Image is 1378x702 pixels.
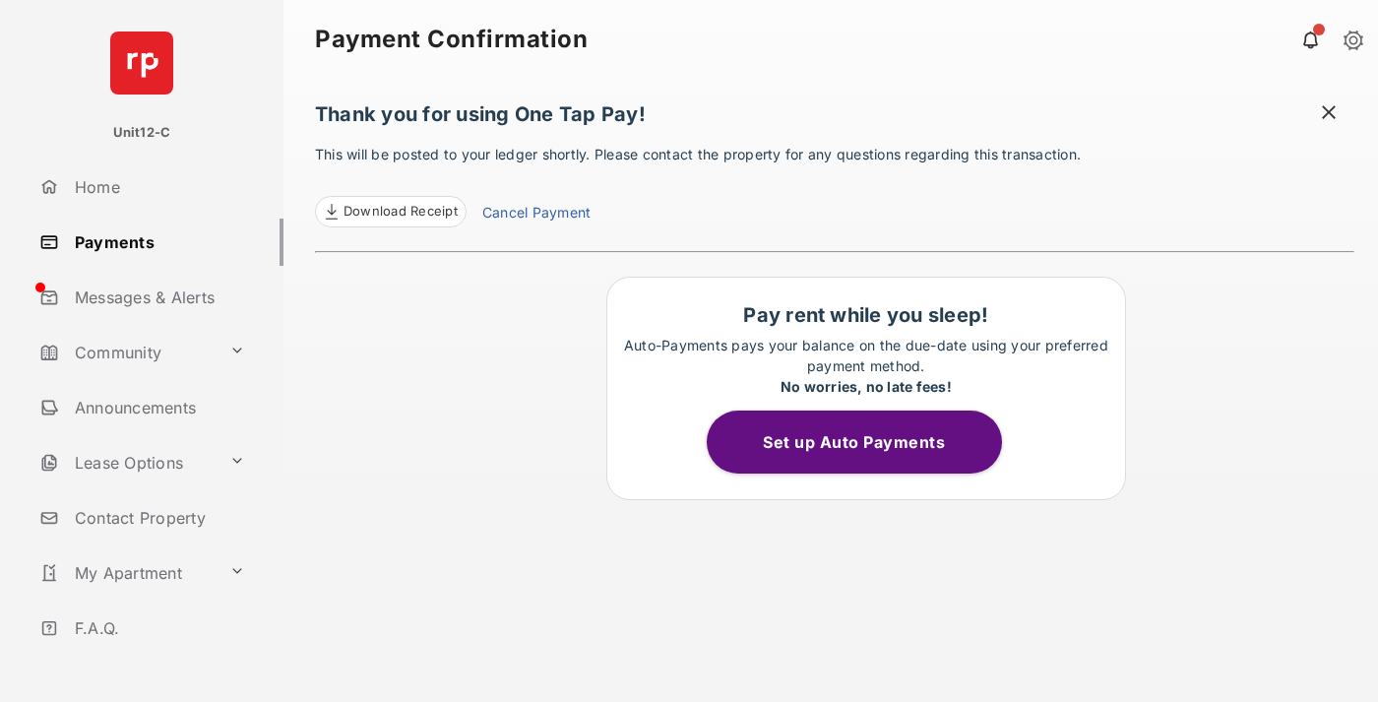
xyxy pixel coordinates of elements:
p: Auto-Payments pays your balance on the due-date using your preferred payment method. [617,335,1115,397]
strong: Payment Confirmation [315,28,588,51]
button: Set up Auto Payments [707,411,1002,474]
a: F.A.Q. [31,605,283,652]
p: This will be posted to your ledger shortly. Please contact the property for any questions regardi... [315,144,1354,227]
a: Lease Options [31,439,221,486]
a: Messages & Alerts [31,274,283,321]
a: Community [31,329,221,376]
a: Announcements [31,384,283,431]
a: Download Receipt [315,196,467,227]
p: Unit12-C [113,123,171,143]
a: Set up Auto Payments [707,432,1026,452]
img: svg+xml;base64,PHN2ZyB4bWxucz0iaHR0cDovL3d3dy53My5vcmcvMjAwMC9zdmciIHdpZHRoPSI2NCIgaGVpZ2h0PSI2NC... [110,32,173,95]
div: No worries, no late fees! [617,376,1115,397]
a: Cancel Payment [482,202,591,227]
h1: Thank you for using One Tap Pay! [315,102,1354,136]
a: Payments [31,219,283,266]
h1: Pay rent while you sleep! [617,303,1115,327]
a: Home [31,163,283,211]
span: Download Receipt [344,202,458,222]
a: My Apartment [31,549,221,597]
a: Contact Property [31,494,283,542]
